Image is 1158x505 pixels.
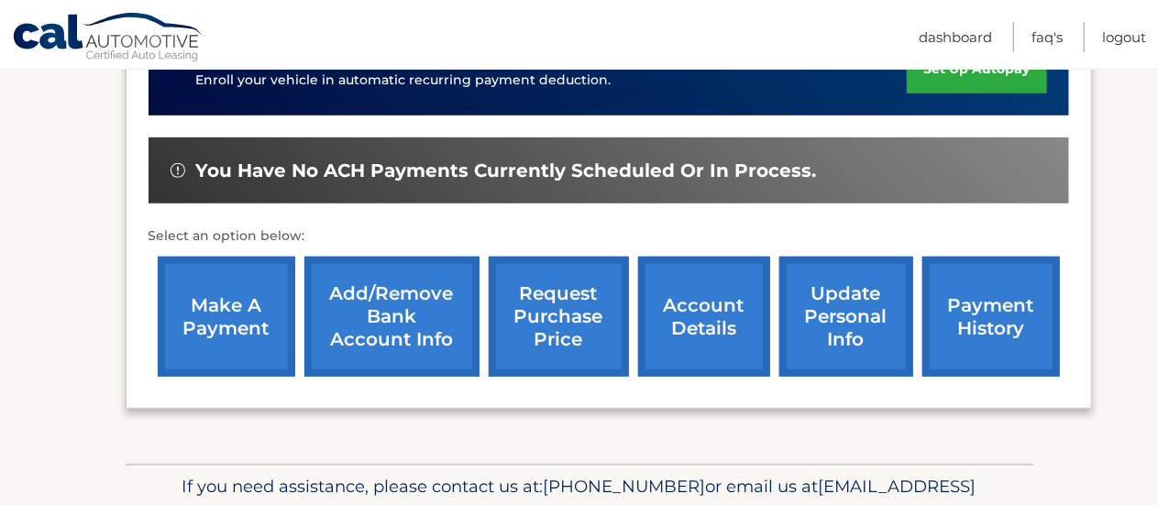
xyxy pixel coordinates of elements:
[149,225,1069,247] p: Select an option below:
[12,12,204,65] a: Cal Automotive
[171,163,185,178] img: alert-white.svg
[1102,22,1146,52] a: Logout
[1031,22,1063,52] a: FAQ's
[196,71,908,91] p: Enroll your vehicle in automatic recurring payment deduction.
[544,476,706,497] span: [PHONE_NUMBER]
[304,257,480,377] a: Add/Remove bank account info
[489,257,629,377] a: request purchase price
[196,159,817,182] span: You have no ACH payments currently scheduled or in process.
[919,22,992,52] a: Dashboard
[779,257,913,377] a: update personal info
[158,257,295,377] a: make a payment
[638,257,770,377] a: account details
[922,257,1060,377] a: payment history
